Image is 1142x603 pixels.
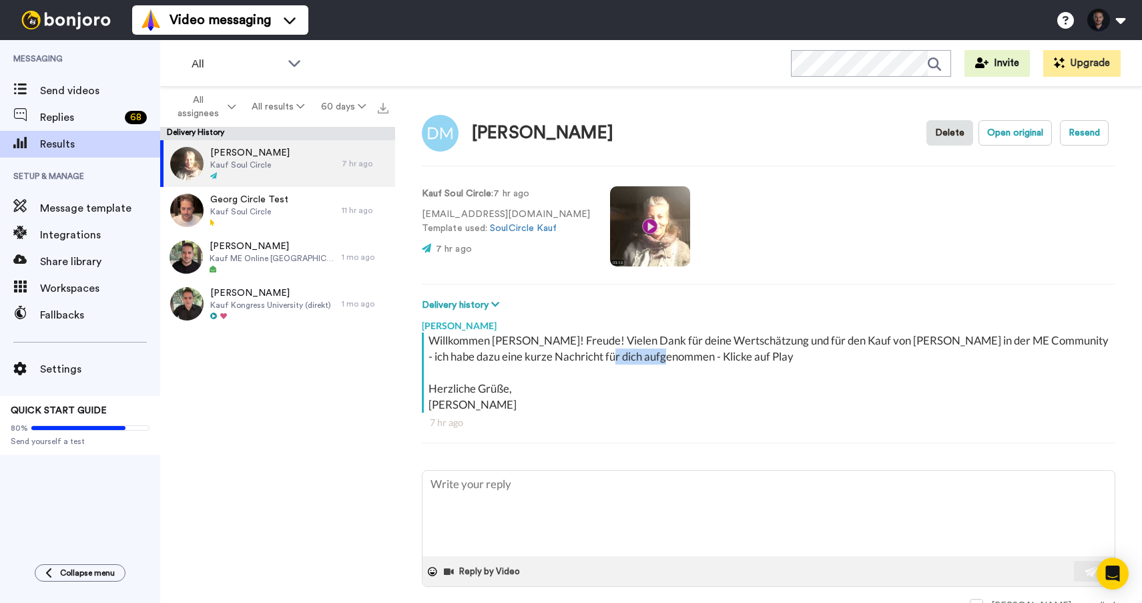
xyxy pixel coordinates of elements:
[244,95,312,119] button: All results
[35,564,125,582] button: Collapse menu
[40,136,160,152] span: Results
[210,286,331,300] span: [PERSON_NAME]
[430,416,1107,429] div: 7 hr ago
[40,227,160,243] span: Integrations
[374,97,392,117] button: Export all results that match these filters now.
[342,252,388,262] div: 1 mo ago
[40,200,160,216] span: Message template
[160,127,395,140] div: Delivery History
[125,111,147,124] div: 68
[964,50,1030,77] button: Invite
[926,120,973,146] button: Delete
[210,206,288,217] span: Kauf Soul Circle
[422,189,491,198] strong: Kauf Soul Circle
[160,187,395,234] a: Georg Circle TestKauf Soul Circle11 hr ago
[171,93,225,120] span: All assignees
[140,9,162,31] img: vm-color.svg
[422,298,503,313] button: Delivery history
[160,234,395,280] a: [PERSON_NAME]Kauf ME Online [GEOGRAPHIC_DATA]1 mo ago
[422,208,590,236] p: [EMAIL_ADDRESS][DOMAIN_NAME] Template used:
[160,280,395,327] a: [PERSON_NAME]Kauf Kongress University (direkt)1 mo ago
[1043,50,1121,77] button: Upgrade
[342,298,388,309] div: 1 mo ago
[60,568,115,578] span: Collapse menu
[170,194,204,227] img: 5ebdd87e-8a08-4761-b7d7-69db14722f72-thumb.jpg
[16,11,116,29] img: bj-logo-header-white.svg
[490,224,557,233] a: SoulCircle Kauf
[210,300,331,311] span: Kauf Kongress University (direkt)
[1097,558,1129,590] div: Open Intercom Messenger
[40,361,160,377] span: Settings
[170,11,271,29] span: Video messaging
[170,240,203,274] img: 439b28e8-fe2e-43b8-b0ac-e64ed3386eea-thumb.jpg
[422,313,1115,333] div: [PERSON_NAME]
[436,244,472,254] span: 7 hr ago
[170,147,204,180] img: 1ccf4687-b4c8-49b1-b748-7ba50d237a25-thumb.jpg
[11,406,107,415] span: QUICK START GUIDE
[40,254,160,270] span: Share library
[1085,566,1099,577] img: send-white.svg
[192,56,281,72] span: All
[40,307,160,323] span: Fallbacks
[313,95,374,119] button: 60 days
[11,423,28,433] span: 80%
[472,124,613,143] div: [PERSON_NAME]
[210,253,335,264] span: Kauf ME Online [GEOGRAPHIC_DATA]
[163,88,244,126] button: All assignees
[443,562,524,582] button: Reply by Video
[342,205,388,216] div: 11 hr ago
[40,280,160,296] span: Workspaces
[210,146,290,160] span: [PERSON_NAME]
[342,158,388,169] div: 7 hr ago
[978,120,1052,146] button: Open original
[160,140,395,187] a: [PERSON_NAME]Kauf Soul Circle7 hr ago
[422,115,459,152] img: Image of Dominique Machon
[40,83,160,99] span: Send videos
[210,160,290,170] span: Kauf Soul Circle
[40,110,119,126] span: Replies
[170,287,204,321] img: 12a0f27b-573f-4419-8e9c-aa4f0a2f06b9-thumb.jpg
[422,187,590,201] p: : 7 hr ago
[210,193,288,206] span: Georg Circle Test
[210,240,335,253] span: [PERSON_NAME]
[1060,120,1109,146] button: Resend
[429,333,1112,413] div: Willkommen [PERSON_NAME]! Freude! Vielen Dank für deine Wertschätzung und für den Kauf von [PERSO...
[11,436,150,447] span: Send yourself a test
[378,103,388,114] img: export.svg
